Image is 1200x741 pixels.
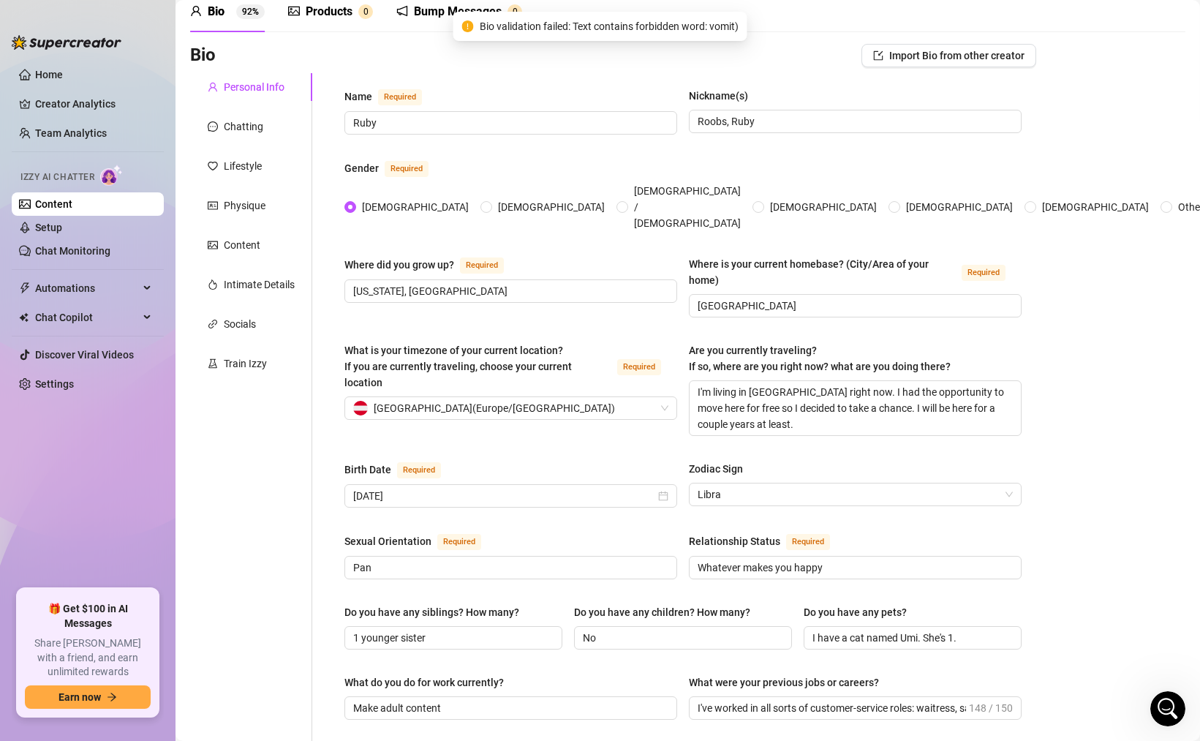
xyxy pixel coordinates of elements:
[698,700,966,716] input: What were your previous jobs or careers?
[20,170,94,184] span: Izzy AI Chatter
[786,534,830,550] span: Required
[35,245,110,257] a: Chat Monitoring
[35,349,134,361] a: Discover Viral Videos
[344,345,572,388] span: What is your timezone of your current location? If you are currently traveling, choose your curre...
[689,461,753,477] label: Zodiac Sign
[962,265,1005,281] span: Required
[208,161,218,171] span: heart
[344,674,504,691] div: What do you do for work currently?
[224,237,260,253] div: Content
[583,630,780,646] input: Do you have any children? How many?
[190,5,202,17] span: user
[25,685,151,709] button: Earn nowarrow-right
[689,461,743,477] div: Zodiac Sign
[397,462,441,478] span: Required
[378,89,422,105] span: Required
[689,345,951,372] span: Are you currently traveling? If so, where are you right now? what are you doing there?
[344,89,372,105] div: Name
[35,378,74,390] a: Settings
[698,484,1013,505] span: Libra
[224,277,295,293] div: Intimate Details
[764,199,883,215] span: [DEMOGRAPHIC_DATA]
[19,312,29,323] img: Chat Copilot
[889,50,1024,61] span: Import Bio from other creator
[344,256,520,274] label: Where did you grow up?
[628,183,747,231] span: [DEMOGRAPHIC_DATA] / [DEMOGRAPHIC_DATA]
[288,5,300,17] span: picture
[19,282,31,294] span: thunderbolt
[224,119,263,135] div: Chatting
[385,161,429,177] span: Required
[804,604,917,620] label: Do you have any pets?
[812,630,1010,646] input: Do you have any pets?
[1150,691,1185,726] iframe: Intercom live chat
[344,533,431,549] div: Sexual Orientation
[969,700,1013,716] span: 148 / 150
[344,533,497,550] label: Sexual Orientation
[689,88,748,104] div: Nickname(s)
[353,115,665,131] input: Name
[224,158,262,174] div: Lifestyle
[353,401,368,415] img: at
[689,88,758,104] label: Nickname(s)
[35,306,139,329] span: Chat Copilot
[59,691,101,703] span: Earn now
[356,199,475,215] span: [DEMOGRAPHIC_DATA]
[12,35,121,50] img: logo-BBDzfeDw.svg
[574,604,750,620] div: Do you have any children? How many?
[414,3,502,20] div: Bump Messages
[107,692,117,702] span: arrow-right
[208,3,224,20] div: Bio
[208,200,218,211] span: idcard
[353,560,665,576] input: Sexual Orientation
[190,44,216,67] h3: Bio
[358,4,373,19] sup: 0
[353,488,655,504] input: Birth Date
[353,283,665,299] input: Where did you grow up?
[462,20,474,32] span: exclamation-circle
[344,257,454,273] div: Where did you grow up?
[480,18,739,34] span: Bio validation failed: Text contains forbidden word: vomit)
[344,159,445,177] label: Gender
[873,50,883,61] span: import
[224,316,256,332] div: Socials
[374,397,615,419] span: [GEOGRAPHIC_DATA] ( Europe/[GEOGRAPHIC_DATA] )
[460,257,504,274] span: Required
[236,4,265,19] sup: 92%
[224,356,267,372] div: Train Izzy
[208,279,218,290] span: fire
[208,121,218,132] span: message
[698,560,1010,576] input: Relationship Status
[344,461,457,478] label: Birth Date
[804,604,907,620] div: Do you have any pets?
[900,199,1019,215] span: [DEMOGRAPHIC_DATA]
[344,674,514,691] label: What do you do for work currently?
[689,256,956,288] div: Where is your current homebase? (City/Area of your home)
[35,92,152,116] a: Creator Analytics
[100,165,123,186] img: AI Chatter
[1036,199,1155,215] span: [DEMOGRAPHIC_DATA]
[437,534,481,550] span: Required
[344,160,379,176] div: Gender
[344,604,529,620] label: Do you have any siblings? How many?
[35,127,107,139] a: Team Analytics
[689,674,879,691] div: What were your previous jobs or careers?
[507,4,522,19] sup: 0
[689,533,780,549] div: Relationship Status
[574,604,761,620] label: Do you have any children? How many?
[861,44,1036,67] button: Import Bio from other creator
[224,198,265,214] div: Physique
[35,277,139,300] span: Automations
[208,319,218,329] span: link
[344,604,519,620] div: Do you have any siblings? How many?
[353,700,665,716] input: What do you do for work currently?
[689,256,1022,288] label: Where is your current homebase? (City/Area of your home)
[35,198,72,210] a: Content
[698,298,1010,314] input: Where is your current homebase? (City/Area of your home)
[344,88,438,105] label: Name
[25,602,151,631] span: 🎁 Get $100 in AI Messages
[306,3,352,20] div: Products
[224,79,284,95] div: Personal Info
[690,381,1021,435] textarea: I'm living in [GEOGRAPHIC_DATA] right now. I had the opportunity to move here for free so I decid...
[698,113,1010,129] input: Nickname(s)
